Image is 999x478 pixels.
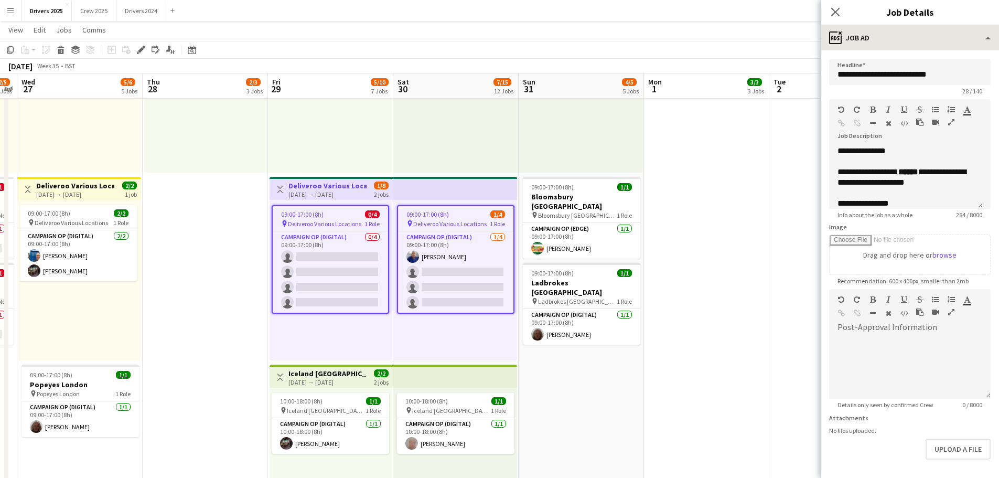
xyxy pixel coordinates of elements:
span: 1/1 [617,269,632,277]
span: Comms [82,25,106,35]
div: 12 Jobs [494,87,513,95]
div: [DATE] → [DATE] [288,378,367,386]
button: Paste as plain text [916,308,923,316]
span: Popeyes London [37,390,80,398]
span: Iceland [GEOGRAPHIC_DATA] [287,407,366,415]
span: View [8,25,23,35]
a: View [4,23,27,37]
div: BST [65,62,76,70]
span: Details only seen by confirmed Crew [829,401,942,409]
app-card-role: Campaign Op (Digital)1/409:00-17:00 (8h)[PERSON_NAME] [398,231,513,313]
span: 1/1 [116,371,131,379]
h3: Job Details [821,5,999,19]
app-job-card: 10:00-18:00 (8h)1/1 Iceland [GEOGRAPHIC_DATA]1 RoleCampaign Op (Digital)1/110:00-18:00 (8h)[PERSO... [272,393,389,454]
span: Bloomsbury [GEOGRAPHIC_DATA] [538,211,617,219]
button: Insert video [932,118,939,126]
button: Redo [853,295,861,304]
button: Ordered List [948,105,955,114]
button: Undo [837,105,845,114]
span: 28 / 140 [954,87,991,95]
span: 1 Role [364,220,380,228]
span: 09:00-17:00 (8h) [531,183,574,191]
span: 2 [772,83,786,95]
app-job-card: 09:00-17:00 (8h)0/4 Deliveroo Various Locations1 RoleCampaign Op (Digital)0/409:00-17:00 (8h) [272,205,389,314]
span: 2/3 [246,78,261,86]
span: Sun [523,77,535,87]
span: 09:00-17:00 (8h) [281,210,324,218]
span: 28 [145,83,160,95]
span: Ladbrokes [GEOGRAPHIC_DATA] [538,298,617,305]
app-job-card: 09:00-17:00 (8h)1/1Ladbrokes [GEOGRAPHIC_DATA] Ladbrokes [GEOGRAPHIC_DATA]1 RoleCampaign Op (Digi... [523,263,640,345]
span: 29 [271,83,281,95]
span: 5/6 [121,78,135,86]
span: Tue [774,77,786,87]
a: Comms [78,23,110,37]
div: 2 jobs [374,377,389,386]
div: 09:00-17:00 (8h)1/1Bloomsbury [GEOGRAPHIC_DATA] Bloomsbury [GEOGRAPHIC_DATA]1 RoleCampaign Op (Ed... [523,177,640,259]
button: Unordered List [932,295,939,304]
span: 09:00-17:00 (8h) [30,371,72,379]
button: Paste as plain text [916,118,923,126]
button: Italic [885,105,892,114]
div: 3 Jobs [246,87,263,95]
div: 5 Jobs [121,87,137,95]
label: Attachments [829,414,868,422]
button: Underline [900,295,908,304]
span: Mon [648,77,662,87]
button: HTML Code [900,309,908,317]
h3: Bloomsbury [GEOGRAPHIC_DATA] [523,192,640,211]
button: Ordered List [948,295,955,304]
div: 5 Jobs [622,87,639,95]
button: Italic [885,295,892,304]
button: Insert video [932,308,939,316]
app-job-card: 09:00-17:00 (8h)2/2 Deliveroo Various Locations1 RoleCampaign Op (Digital)2/209:00-17:00 (8h)[PER... [19,205,137,281]
button: Crew 2025 [72,1,116,21]
span: 10:00-18:00 (8h) [405,397,448,405]
span: Edit [34,25,46,35]
span: Week 35 [35,62,61,70]
span: 1 Role [113,219,128,227]
span: Deliveroo Various Locations [413,220,487,228]
app-card-role: Campaign Op (Edge)1/109:00-17:00 (8h)[PERSON_NAME] [523,223,640,259]
span: Deliveroo Various Locations [35,219,108,227]
app-card-role: Campaign Op (Digital)1/109:00-17:00 (8h)[PERSON_NAME] [523,309,640,345]
button: Bold [869,295,876,304]
span: 1 Role [115,390,131,398]
span: 09:00-17:00 (8h) [531,269,574,277]
span: 1 Role [491,407,506,415]
app-job-card: 10:00-18:00 (8h)1/1 Iceland [GEOGRAPHIC_DATA]1 RoleCampaign Op (Digital)1/110:00-18:00 (8h)[PERSO... [397,393,514,454]
button: Strikethrough [916,105,923,114]
span: 7/15 [493,78,511,86]
app-card-role: Campaign Op (Digital)1/110:00-18:00 (8h)[PERSON_NAME] [397,418,514,454]
span: 5/10 [371,78,389,86]
span: 1 Role [617,211,632,219]
button: Horizontal Line [869,119,876,128]
div: No files uploaded. [829,427,991,434]
span: Iceland [GEOGRAPHIC_DATA] [412,407,491,415]
span: Wed [22,77,35,87]
h3: Iceland [GEOGRAPHIC_DATA] [288,369,367,378]
span: 0/4 [365,210,380,218]
span: 1/4 [490,210,505,218]
button: Clear Formatting [885,119,892,128]
button: Drivers 2025 [22,1,72,21]
span: 09:00-17:00 (8h) [406,210,449,218]
button: Horizontal Line [869,309,876,317]
button: Redo [853,105,861,114]
span: 1/8 [374,182,389,189]
span: 30 [396,83,409,95]
div: [DATE] [8,61,33,71]
span: Thu [147,77,160,87]
app-job-card: 09:00-17:00 (8h)1/4 Deliveroo Various Locations1 RoleCampaign Op (Digital)1/409:00-17:00 (8h)[PER... [397,205,514,314]
button: Clear Formatting [885,309,892,317]
h3: Ladbrokes [GEOGRAPHIC_DATA] [523,278,640,297]
span: 2/2 [114,209,128,217]
button: Bold [869,105,876,114]
div: [DATE] → [DATE] [36,190,114,198]
app-card-role: Campaign Op (Digital)1/109:00-17:00 (8h)[PERSON_NAME] [22,401,139,437]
